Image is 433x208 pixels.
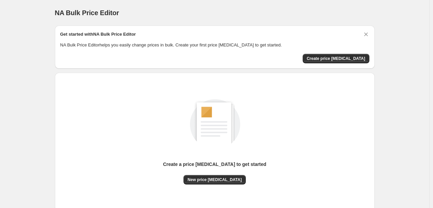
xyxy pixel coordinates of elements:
[60,42,369,48] p: NA Bulk Price Editor helps you easily change prices in bulk. Create your first price [MEDICAL_DAT...
[163,161,266,168] p: Create a price [MEDICAL_DATA] to get started
[188,177,242,182] span: New price [MEDICAL_DATA]
[307,56,365,61] span: Create price [MEDICAL_DATA]
[55,9,119,16] span: NA Bulk Price Editor
[303,54,369,63] button: Create price change job
[363,31,369,38] button: Dismiss card
[60,31,136,38] h2: Get started with NA Bulk Price Editor
[184,175,246,184] button: New price [MEDICAL_DATA]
